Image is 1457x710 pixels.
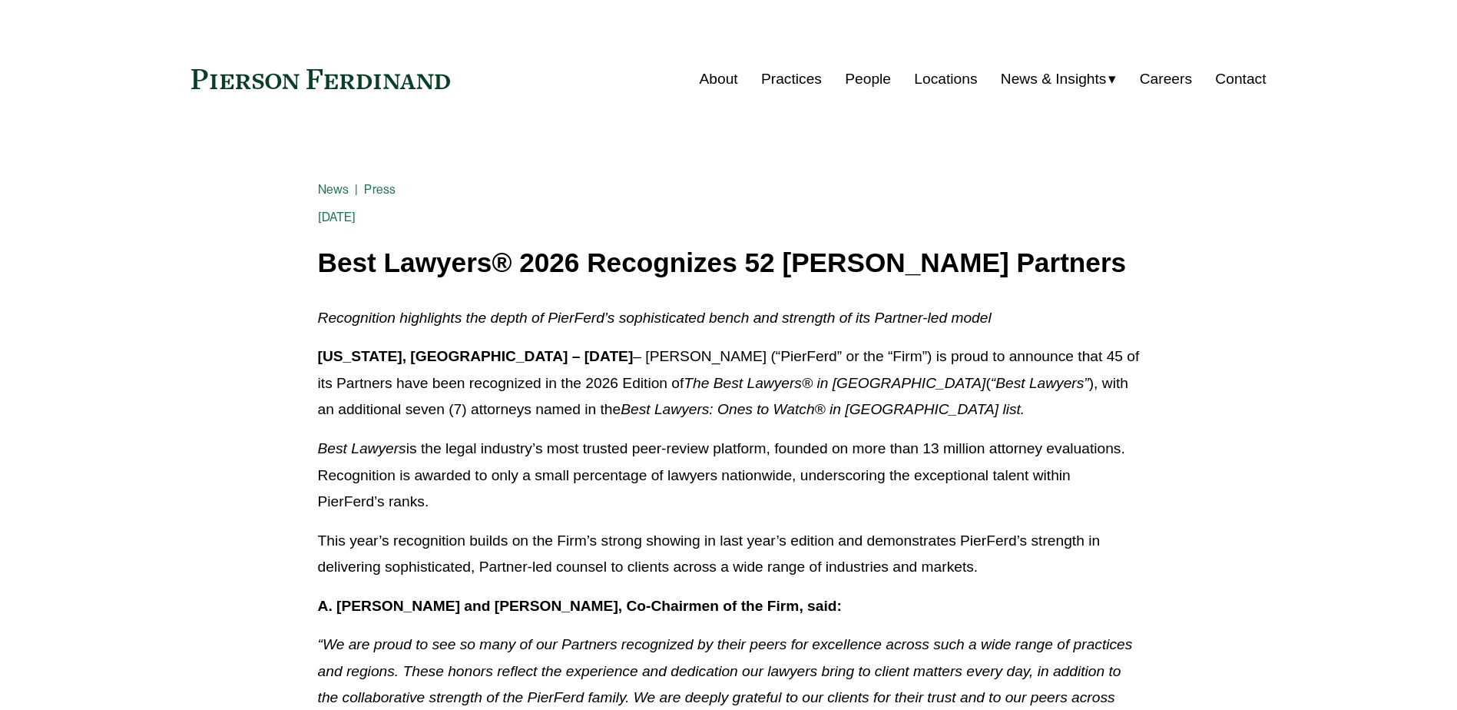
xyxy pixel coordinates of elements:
a: News [318,182,349,197]
em: The Best Lawyers® in [GEOGRAPHIC_DATA] [684,375,985,391]
em: “Best Lawyers” [991,375,1089,391]
em: Best Lawyers: Ones to Watch® in [GEOGRAPHIC_DATA] list. [621,401,1025,417]
span: News & Insights [1001,66,1107,93]
a: About [700,65,738,94]
a: Practices [761,65,822,94]
a: Locations [914,65,977,94]
p: – [PERSON_NAME] (“PierFerd” or the “Firm”) is proud to announce that 45 of its Partners have been... [318,343,1140,423]
h1: Best Lawyers® 2026 Recognizes 52 [PERSON_NAME] Partners [318,248,1140,278]
a: Careers [1140,65,1192,94]
strong: A. [PERSON_NAME] and [PERSON_NAME], Co-Chairmen of the Firm, said: [318,598,842,614]
a: Press [364,182,396,197]
span: [DATE] [318,210,356,224]
strong: [US_STATE], [GEOGRAPHIC_DATA] – [DATE] [318,348,634,364]
em: Best Lawyers [318,440,406,456]
a: People [845,65,891,94]
a: Contact [1215,65,1266,94]
p: This year’s recognition builds on the Firm’s strong showing in last year’s edition and demonstrat... [318,528,1140,581]
em: Recognition highlights the depth of PierFerd’s sophisticated bench and strength of its Partner-le... [318,310,992,326]
p: is the legal industry’s most trusted peer-review platform, founded on more than 13 million attorn... [318,436,1140,516]
a: folder dropdown [1001,65,1117,94]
